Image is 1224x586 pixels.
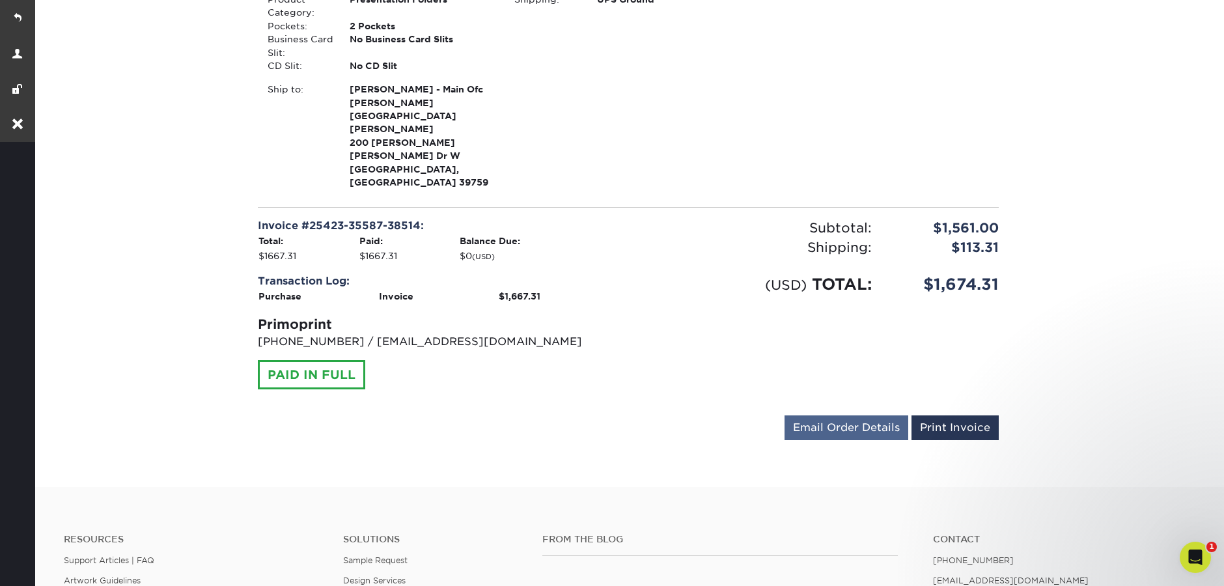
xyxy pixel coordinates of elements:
div: No CD Slit [340,59,505,72]
a: [EMAIL_ADDRESS][DOMAIN_NAME] [933,576,1089,585]
div: $1,674.31 [882,273,1008,296]
th: Balance Due: [459,234,619,248]
span: 200 [PERSON_NAME] [PERSON_NAME] Dr W [350,136,495,163]
div: $113.31 [882,238,1008,257]
span: [PERSON_NAME][GEOGRAPHIC_DATA][PERSON_NAME] [350,96,495,136]
span: 1 [1206,542,1217,552]
a: Sample Request [343,555,408,565]
div: CD Slit: [258,59,340,72]
a: Contact [933,534,1193,545]
iframe: Google Customer Reviews [3,546,111,581]
td: $1667.31 [359,249,460,263]
div: PAID IN FULL [258,360,365,390]
strong: [GEOGRAPHIC_DATA], [GEOGRAPHIC_DATA] 39759 [350,83,495,188]
div: Ship to: [258,83,340,189]
iframe: Intercom live chat [1180,542,1211,573]
a: [PHONE_NUMBER] [933,555,1014,565]
th: Paid: [359,234,460,248]
h4: Resources [64,534,324,545]
th: Total: [258,234,359,248]
h4: Solutions [343,534,523,545]
div: Business Card Slit: [258,33,340,59]
a: Email Order Details [785,415,908,440]
div: No Business Card Slits [340,33,505,59]
small: (USD) [765,277,807,293]
div: Subtotal: [628,218,882,238]
span: TOTAL: [812,275,872,294]
div: Invoice #25423-35587-38514: [258,218,619,234]
h4: From the Blog [542,534,898,545]
p: [PHONE_NUMBER] / [EMAIL_ADDRESS][DOMAIN_NAME] [258,334,619,350]
div: Primoprint [258,314,619,334]
strong: Purchase [258,291,301,301]
div: Pockets: [258,20,340,33]
small: (USD) [472,253,495,261]
strong: $1,667.31 [499,291,540,301]
div: Shipping: [628,238,882,257]
td: $1667.31 [258,249,359,263]
div: 2 Pockets [340,20,505,33]
td: $0 [459,249,619,263]
a: Print Invoice [911,415,999,440]
a: Design Services [343,576,406,585]
div: Transaction Log: [258,273,619,289]
span: [PERSON_NAME] - Main Ofc [350,83,495,96]
div: $1,561.00 [882,218,1008,238]
strong: Invoice [379,291,413,301]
